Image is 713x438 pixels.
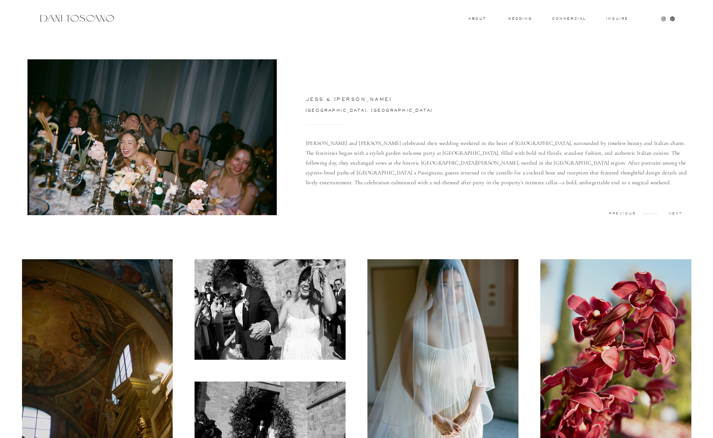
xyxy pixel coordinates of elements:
a: [GEOGRAPHIC_DATA], [GEOGRAPHIC_DATA] [306,108,450,115]
a: commercial [552,17,586,20]
a: Inquire [606,17,629,21]
a: next [657,212,693,215]
p: [PERSON_NAME] and [PERSON_NAME] celebrated their wedding weekend in the heart of [GEOGRAPHIC_DATA... [306,138,694,205]
h3: jess & [PERSON_NAME] [306,97,532,104]
a: About [468,17,484,20]
a: wedding [508,17,532,20]
a: previous [605,212,641,215]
